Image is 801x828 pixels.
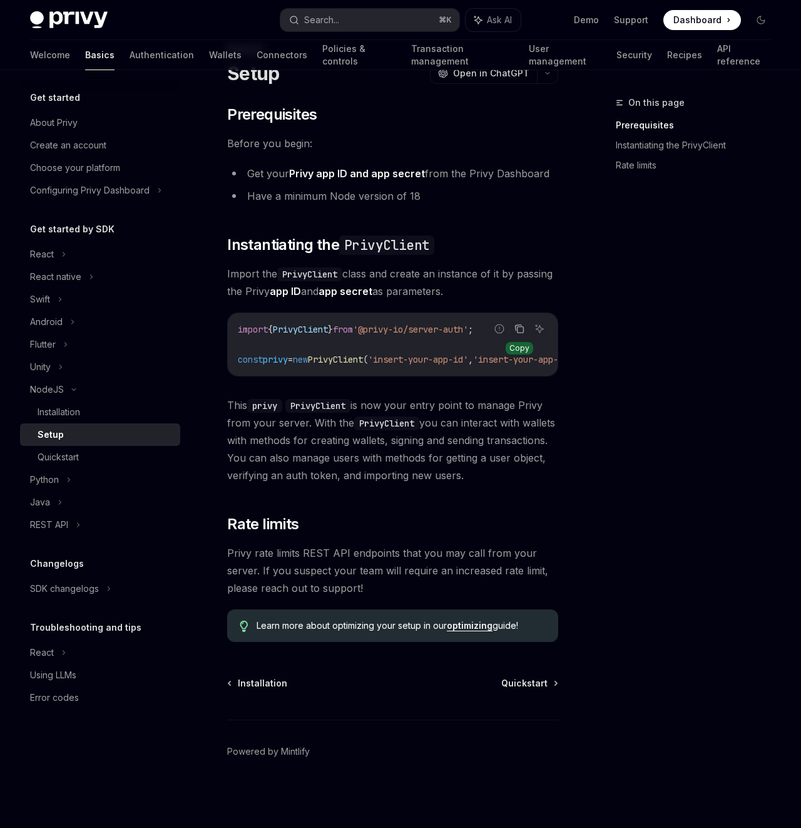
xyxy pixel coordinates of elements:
strong: app secret [319,285,372,298]
a: Security [616,40,652,70]
strong: app ID [270,285,301,298]
span: = [288,354,293,365]
span: On this page [628,95,685,110]
li: Have a minimum Node version of 18 [227,187,558,205]
code: privy [247,399,282,413]
div: React [30,645,54,660]
a: About Privy [20,111,180,134]
span: PrivyClient [308,354,363,365]
span: Open in ChatGPT [453,67,529,80]
div: Python [30,472,59,487]
div: Create an account [30,138,106,153]
span: Prerequisites [227,105,317,125]
div: Error codes [30,690,79,705]
svg: Tip [240,621,248,632]
span: ⌘ K [439,15,452,25]
h5: Troubleshooting and tips [30,620,141,635]
span: } [328,324,333,335]
span: { [268,324,273,335]
a: Authentication [130,40,194,70]
div: Setup [38,427,64,442]
span: PrivyClient [273,324,328,335]
a: Create an account [20,134,180,157]
button: Report incorrect code [491,321,508,337]
span: This is now your entry point to manage Privy from your server. With the you can interact with wal... [227,396,558,484]
div: REST API [30,517,68,532]
code: PrivyClient [277,267,342,281]
span: Quickstart [501,677,548,690]
span: 'insert-your-app-secret' [473,354,593,365]
a: Rate limits [616,155,781,175]
a: Prerequisites [616,115,781,135]
a: Setup [20,423,180,446]
button: Open in ChatGPT [430,63,537,84]
span: Privy rate limits REST API endpoints that you may call from your server. If you suspect your team... [227,544,558,597]
a: Choose your platform [20,157,180,179]
span: import [238,324,268,335]
div: NodeJS [30,382,64,397]
div: Copy [506,342,533,354]
span: '@privy-io/server-auth' [353,324,468,335]
a: Basics [85,40,115,70]
span: ; [468,324,473,335]
div: Quickstart [38,450,79,465]
span: const [238,354,263,365]
button: Ask AI [531,321,548,337]
button: Toggle dark mode [751,10,771,30]
span: privy [263,354,288,365]
a: Using LLMs [20,664,180,686]
span: ( [363,354,368,365]
h5: Changelogs [30,556,84,571]
div: Flutter [30,337,56,352]
div: Installation [38,405,80,420]
div: Unity [30,360,51,375]
div: React native [30,269,81,284]
a: Powered by Mintlify [227,745,310,758]
div: Using LLMs [30,668,76,683]
a: Support [614,14,648,26]
a: Quickstart [501,677,557,690]
button: Copy the contents from the code block [511,321,528,337]
a: Policies & controls [322,40,396,70]
a: Installation [20,401,180,423]
span: Instantiating the [227,235,434,255]
span: , [468,354,473,365]
div: About Privy [30,115,78,130]
span: Installation [238,677,287,690]
code: PrivyClient [354,417,419,430]
a: User management [529,40,601,70]
code: PrivyClient [285,399,350,413]
a: Recipes [667,40,702,70]
img: dark logo [30,11,108,29]
a: Dashboard [663,10,741,30]
a: Error codes [20,686,180,709]
span: 'insert-your-app-id' [368,354,468,365]
a: Demo [574,14,599,26]
button: Search...⌘K [280,9,459,31]
span: Dashboard [673,14,722,26]
a: optimizing [447,620,492,631]
h5: Get started [30,90,80,105]
div: Android [30,314,63,329]
a: Transaction management [411,40,513,70]
span: Before you begin: [227,135,558,152]
div: React [30,247,54,262]
span: new [293,354,308,365]
span: Rate limits [227,514,298,534]
div: Choose your platform [30,160,120,175]
li: Get your from the Privy Dashboard [227,165,558,182]
div: Swift [30,292,50,307]
a: Privy app ID and app secret [289,167,425,180]
span: Import the class and create an instance of it by passing the Privy and as parameters. [227,265,558,300]
h1: Setup [227,62,279,85]
div: Configuring Privy Dashboard [30,183,150,198]
span: from [333,324,353,335]
a: Welcome [30,40,70,70]
h5: Get started by SDK [30,222,115,237]
a: Instantiating the PrivyClient [616,135,781,155]
a: Installation [228,677,287,690]
a: Connectors [257,40,307,70]
span: Learn more about optimizing your setup in our guide! [257,619,546,632]
span: Ask AI [487,14,512,26]
a: API reference [717,40,771,70]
